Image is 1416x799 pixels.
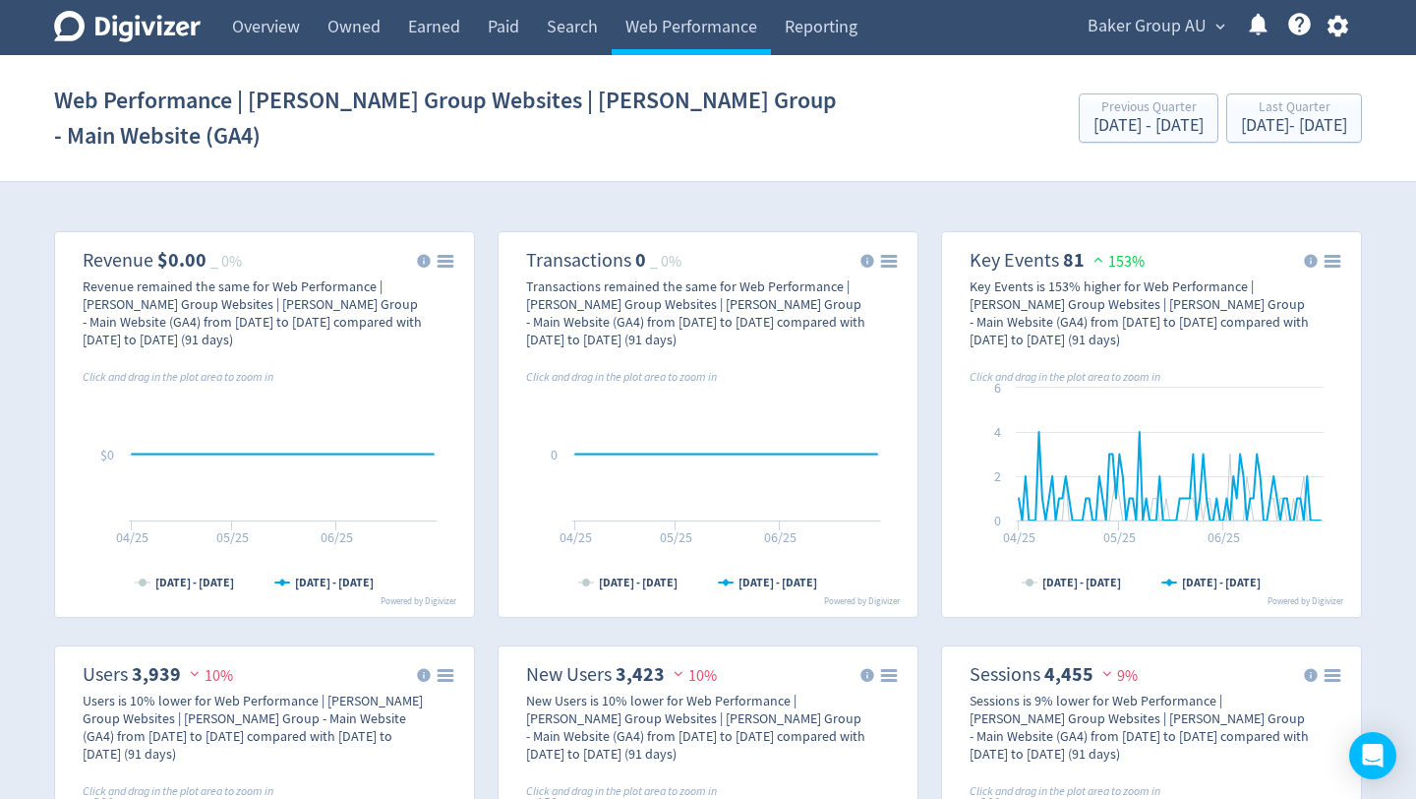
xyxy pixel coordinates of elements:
[526,277,866,348] div: Transactions remained the same for Web Performance | [PERSON_NAME] Group Websites | [PERSON_NAME]...
[1044,661,1093,688] strong: 4,455
[185,666,233,686] span: 10%
[295,575,374,590] text: [DATE] - [DATE]
[1003,528,1035,546] text: 04/25
[526,369,717,385] i: Click and drag in the plot area to zoom in
[83,783,273,799] i: Click and drag in the plot area to zoom in
[551,446,558,463] text: 0
[669,666,717,686] span: 10%
[1093,100,1204,117] div: Previous Quarter
[63,240,466,609] svg: Revenue $0.00 _ 0%
[950,240,1353,609] svg: Key Events 81 153%
[994,379,1001,397] text: 6
[1211,18,1229,35] span: expand_more
[1097,666,1117,681] img: negative-performance.svg
[381,595,457,607] text: Powered by Digivizer
[970,248,1059,273] dt: Key Events
[526,248,631,273] dt: Transactions
[1081,11,1230,42] button: Baker Group AU
[1089,252,1145,272] span: 153%
[116,528,148,546] text: 04/25
[1079,93,1218,143] button: Previous Quarter[DATE] - [DATE]
[506,240,910,609] svg: Transactions 0 _ 0%
[1182,575,1261,590] text: [DATE] - [DATE]
[970,783,1160,799] i: Click and drag in the plot area to zoom in
[83,662,128,687] dt: Users
[1349,732,1396,779] div: Open Intercom Messenger
[526,783,717,799] i: Click and drag in the plot area to zoom in
[1063,247,1085,274] strong: 81
[970,369,1160,385] i: Click and drag in the plot area to zoom in
[1241,117,1347,135] div: [DATE] - [DATE]
[970,662,1040,687] dt: Sessions
[185,666,205,681] img: negative-performance.svg
[994,423,1001,441] text: 4
[738,575,817,590] text: [DATE] - [DATE]
[599,575,678,590] text: [DATE] - [DATE]
[560,528,592,546] text: 04/25
[824,595,901,607] text: Powered by Digivizer
[526,692,866,763] div: New Users is 10% lower for Web Performance | [PERSON_NAME] Group Websites | [PERSON_NAME] Group -...
[216,528,249,546] text: 05/25
[650,252,681,272] span: _ 0%
[669,666,688,681] img: negative-performance.svg
[1103,528,1136,546] text: 05/25
[83,277,423,348] div: Revenue remained the same for Web Performance | [PERSON_NAME] Group Websites | [PERSON_NAME] Grou...
[1208,528,1240,546] text: 06/25
[994,512,1001,529] text: 0
[54,69,841,167] h1: Web Performance | [PERSON_NAME] Group Websites | [PERSON_NAME] Group - Main Website (GA4)
[83,692,423,763] div: Users is 10% lower for Web Performance | [PERSON_NAME] Group Websites | [PERSON_NAME] Group - Mai...
[970,277,1310,348] div: Key Events is 153% higher for Web Performance | [PERSON_NAME] Group Websites | [PERSON_NAME] Grou...
[157,247,206,274] strong: $0.00
[1268,595,1344,607] text: Powered by Digivizer
[210,252,242,272] span: _ 0%
[970,692,1310,763] div: Sessions is 9% lower for Web Performance | [PERSON_NAME] Group Websites | [PERSON_NAME] Group - M...
[1097,666,1138,686] span: 9%
[660,528,692,546] text: 05/25
[1226,93,1362,143] button: Last Quarter[DATE]- [DATE]
[321,528,353,546] text: 06/25
[616,661,665,688] strong: 3,423
[635,247,646,274] strong: 0
[764,528,796,546] text: 06/25
[100,446,114,463] text: $0
[526,662,612,687] dt: New Users
[994,467,1001,485] text: 2
[1089,252,1108,267] img: positive-performance.svg
[83,248,153,273] dt: Revenue
[1241,100,1347,117] div: Last Quarter
[1042,575,1121,590] text: [DATE] - [DATE]
[132,661,181,688] strong: 3,939
[1088,11,1207,42] span: Baker Group AU
[1093,117,1204,135] div: [DATE] - [DATE]
[155,575,234,590] text: [DATE] - [DATE]
[83,369,273,385] i: Click and drag in the plot area to zoom in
